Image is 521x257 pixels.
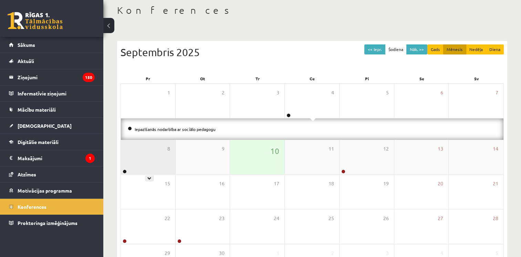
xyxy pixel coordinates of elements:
[9,166,95,182] a: Atzīmes
[9,215,95,231] a: Proktoringa izmēģinājums
[18,220,77,226] span: Proktoringa izmēģinājums
[449,74,504,83] div: Sv
[175,74,230,83] div: Ot
[85,154,95,163] i: 1
[385,44,407,54] button: Šodiena
[486,44,504,54] button: Diena
[9,150,95,166] a: Maksājumi1
[9,134,95,150] a: Digitālie materiāli
[274,215,279,222] span: 24
[18,106,56,113] span: Mācību materiāli
[117,4,507,16] h1: Konferences
[9,69,95,85] a: Ziņojumi150
[18,85,95,101] legend: Informatīvie ziņojumi
[438,145,443,153] span: 13
[121,74,175,83] div: Pr
[406,44,427,54] button: Nāk. >>
[440,249,443,257] span: 4
[277,89,279,96] span: 3
[135,126,216,132] a: Iepazīšanās nodarbība ar sociālo pedagogu
[466,44,486,54] button: Nedēļa
[230,74,285,83] div: Tr
[18,69,95,85] legend: Ziņojumi
[493,180,498,187] span: 21
[9,183,95,198] a: Motivācijas programma
[386,249,389,257] span: 3
[9,53,95,69] a: Aktuāli
[9,102,95,117] a: Mācību materiāli
[83,73,95,82] i: 150
[285,74,340,83] div: Ce
[386,89,389,96] span: 5
[18,150,95,166] legend: Maksājumi
[383,180,389,187] span: 19
[427,44,444,54] button: Gads
[383,215,389,222] span: 26
[274,180,279,187] span: 17
[18,204,46,210] span: Konferences
[18,187,72,194] span: Motivācijas programma
[18,171,36,177] span: Atzīmes
[8,12,63,29] a: Rīgas 1. Tālmācības vidusskola
[121,44,504,60] div: Septembris 2025
[167,145,170,153] span: 8
[222,89,225,96] span: 2
[493,145,498,153] span: 14
[219,215,225,222] span: 23
[219,249,225,257] span: 30
[18,139,59,145] span: Digitālie materiāli
[383,145,389,153] span: 12
[331,249,334,257] span: 2
[329,180,334,187] span: 18
[493,215,498,222] span: 28
[165,215,170,222] span: 22
[167,89,170,96] span: 1
[165,180,170,187] span: 15
[270,145,279,157] span: 10
[394,74,449,83] div: Se
[18,58,34,64] span: Aktuāli
[18,123,72,129] span: [DEMOGRAPHIC_DATA]
[340,74,394,83] div: Pi
[222,145,225,153] span: 9
[496,89,498,96] span: 7
[496,249,498,257] span: 5
[165,249,170,257] span: 29
[18,42,35,48] span: Sākums
[438,215,443,222] span: 27
[219,180,225,187] span: 16
[440,89,443,96] span: 6
[277,249,279,257] span: 1
[9,37,95,53] a: Sākums
[329,215,334,222] span: 25
[329,145,334,153] span: 11
[364,44,385,54] button: << Iepr.
[9,85,95,101] a: Informatīvie ziņojumi
[443,44,466,54] button: Mēnesis
[9,199,95,215] a: Konferences
[9,118,95,134] a: [DEMOGRAPHIC_DATA]
[331,89,334,96] span: 4
[438,180,443,187] span: 20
